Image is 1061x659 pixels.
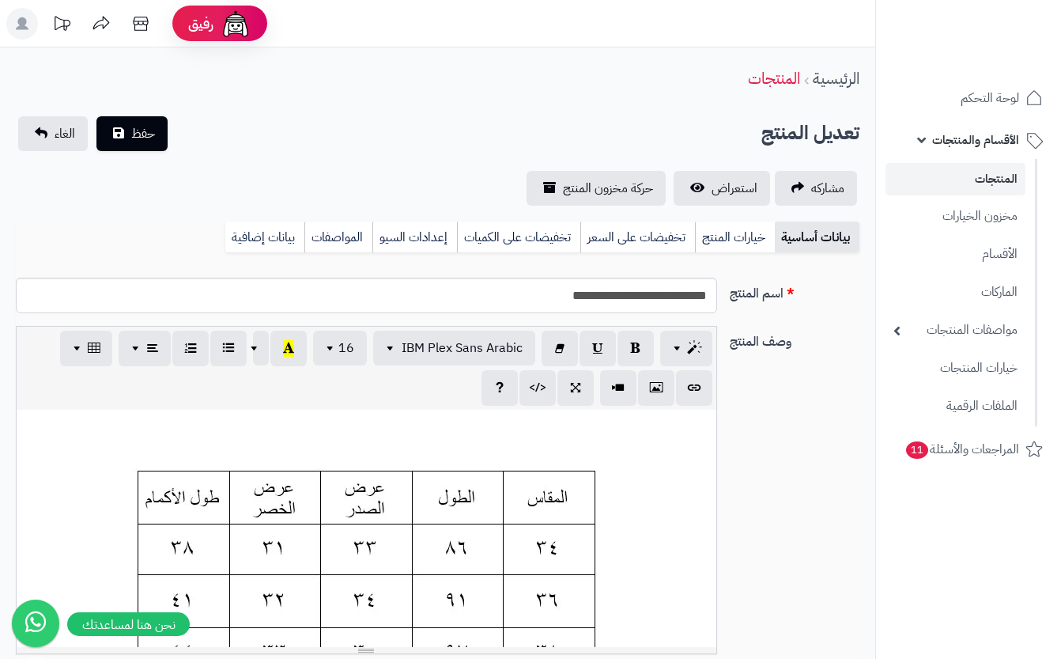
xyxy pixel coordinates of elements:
[304,222,372,253] a: المواصفات
[953,12,1046,45] img: logo-2.png
[775,171,857,206] a: مشاركه
[885,79,1052,117] a: لوحة التحكم
[775,222,859,253] a: بيانات أساسية
[131,124,155,143] span: حفظ
[96,116,168,151] button: حفظ
[372,222,457,253] a: إعدادات السيو
[905,441,929,460] span: 11
[885,199,1025,233] a: مخزون الخيارات
[220,8,251,40] img: ai-face.png
[402,339,523,358] span: IBM Plex Sans Arabic
[674,171,770,206] a: استعراض
[55,124,75,143] span: الغاء
[885,430,1052,468] a: المراجعات والأسئلة11
[188,14,213,33] span: رفيق
[563,179,653,198] span: حركة مخزون المنتج
[885,275,1025,309] a: الماركات
[313,331,367,365] button: 16
[761,117,859,150] h2: تعديل المنتج
[527,171,666,206] a: حركة مخزون المنتج
[904,438,1019,460] span: المراجعات والأسئلة
[748,66,800,90] a: المنتجات
[723,326,867,351] label: وصف المنتج
[42,8,81,44] a: تحديثات المنصة
[961,87,1019,109] span: لوحة التحكم
[225,222,304,253] a: بيانات إضافية
[338,339,354,358] span: 16
[885,237,1025,271] a: الأقسام
[813,66,859,90] a: الرئيسية
[885,163,1025,195] a: المنتجات
[885,351,1025,385] a: خيارات المنتجات
[373,331,535,365] button: IBM Plex Sans Arabic
[885,389,1025,423] a: الملفات الرقمية
[712,179,757,198] span: استعراض
[457,222,580,253] a: تخفيضات على الكميات
[932,129,1019,151] span: الأقسام والمنتجات
[885,313,1025,347] a: مواصفات المنتجات
[723,278,867,303] label: اسم المنتج
[695,222,775,253] a: خيارات المنتج
[811,179,844,198] span: مشاركه
[18,116,88,151] a: الغاء
[580,222,695,253] a: تخفيضات على السعر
